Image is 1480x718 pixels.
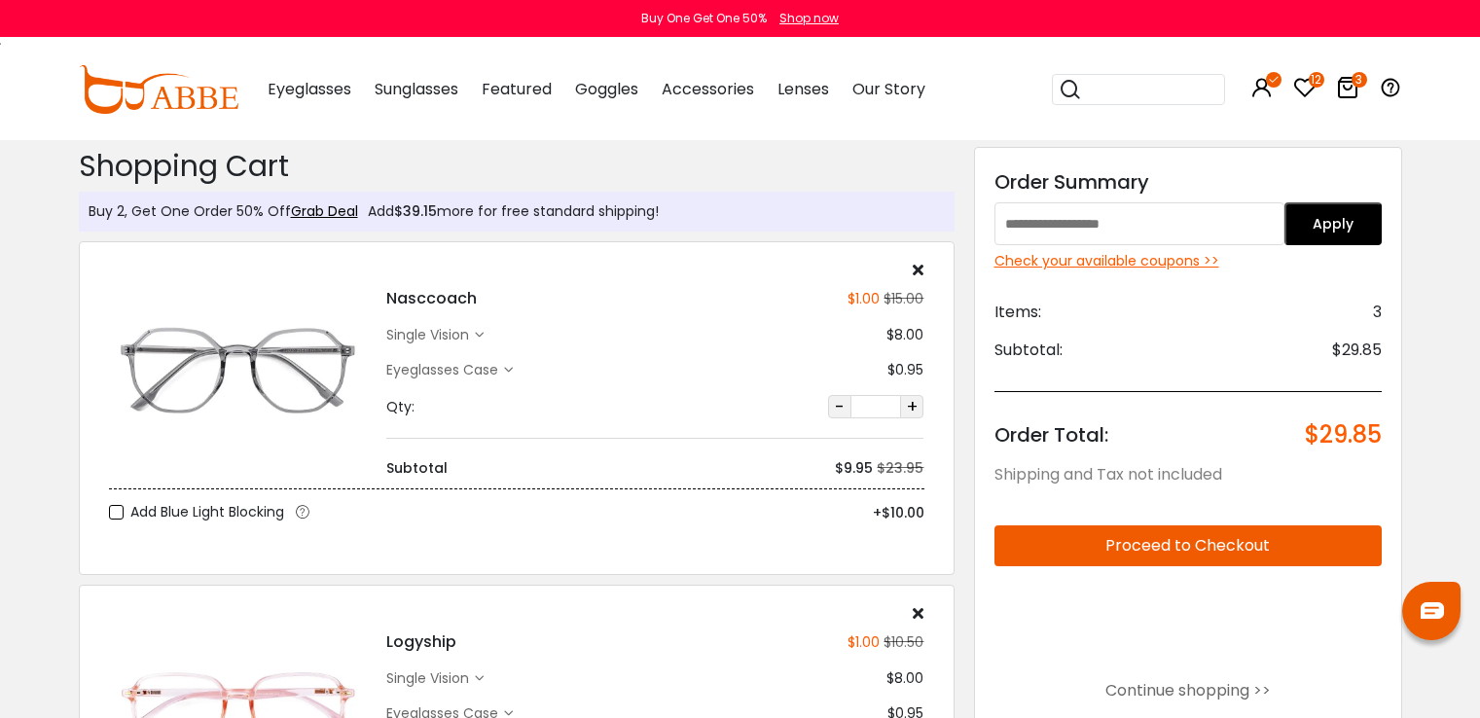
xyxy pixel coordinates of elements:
span: Sunglasses [375,78,458,100]
iframe: PayPal [994,582,1382,663]
div: Buy One Get One 50% [641,10,767,27]
span: Order Total: [994,421,1108,449]
div: Shop now [779,10,839,27]
span: 3 [1373,301,1382,324]
div: Shipping and Tax not included [994,463,1382,486]
i: 12 [1309,72,1324,88]
img: abbeglasses.com [79,65,238,114]
a: 3 [1336,80,1359,102]
div: Order Summary [994,167,1382,197]
span: Subtotal: [994,339,1063,362]
span: Goggles [575,78,638,100]
div: $10.50 [880,632,923,653]
img: Nasccoach [109,305,368,435]
button: Apply [1284,202,1382,245]
div: $8.00 [886,668,923,689]
span: Lenses [777,78,829,100]
a: 12 [1293,80,1317,102]
div: $1.00 [848,632,880,653]
div: $1.00 [848,289,880,309]
h2: Shopping Cart [79,149,955,184]
div: single vision [386,668,475,689]
a: Shop now [770,10,839,26]
a: Continue shopping >> [1105,679,1271,701]
i: 3 [1352,72,1367,88]
button: Proceed to Checkout [994,525,1382,566]
span: Our Story [852,78,925,100]
span: Add Blue Light Blocking [130,500,284,524]
button: - [828,395,851,418]
div: $23.95 [877,458,923,479]
div: $15.00 [880,289,923,309]
div: Subtotal [386,458,448,479]
span: Accessories [662,78,754,100]
span: $29.85 [1305,421,1382,449]
div: Check your available coupons >> [994,251,1382,271]
div: $8.00 [886,325,923,345]
div: Eyeglasses Case [386,360,504,380]
span: $39.15 [394,201,437,221]
button: + [900,395,923,418]
div: $9.95 [835,458,873,479]
img: chat [1421,602,1444,619]
div: $0.95 [887,360,923,380]
span: Featured [482,78,552,100]
h4: Logyship [386,630,456,654]
div: Buy 2, Get One Order 50% Off [89,201,358,222]
span: $29.85 [1332,339,1382,362]
span: Items: [994,301,1041,324]
div: single vision [386,325,475,345]
div: Add more for free standard shipping! [358,201,659,222]
div: Qty: [386,397,415,417]
span: +$10.00 [873,503,924,522]
span: Eyeglasses [268,78,351,100]
h4: Nasccoach [386,287,477,310]
a: Grab Deal [291,201,358,221]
